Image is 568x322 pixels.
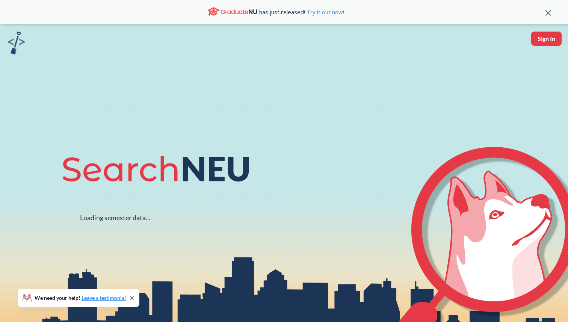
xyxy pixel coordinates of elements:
[259,8,344,16] span: has just released!
[80,213,150,222] div: Loading semester data...
[8,32,25,54] img: sandbox logo
[35,295,126,301] span: We need your help!
[8,32,25,57] a: sandbox logo
[531,32,562,46] button: Sign In
[82,295,126,301] a: Leave a testimonial
[305,8,344,16] a: Try it out now!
